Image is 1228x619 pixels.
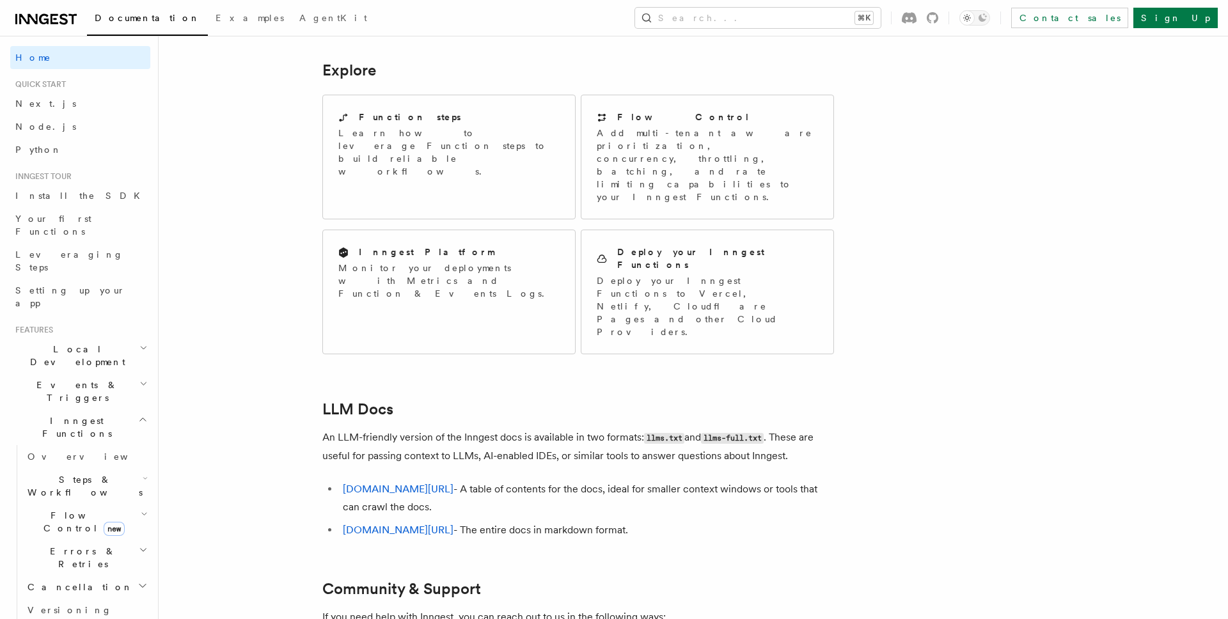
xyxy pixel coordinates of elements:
a: Inngest PlatformMonitor your deployments with Metrics and Function & Events Logs. [322,230,576,354]
button: Errors & Retries [22,540,150,576]
span: Setting up your app [15,285,125,308]
span: Quick start [10,79,66,90]
a: Next.js [10,92,150,115]
a: LLM Docs [322,400,393,418]
span: Install the SDK [15,191,148,201]
h2: Deploy your Inngest Functions [617,246,818,271]
button: Inngest Functions [10,409,150,445]
a: Install the SDK [10,184,150,207]
span: Errors & Retries [22,545,139,570]
span: Features [10,325,53,335]
a: Setting up your app [10,279,150,315]
span: Versioning [28,605,112,615]
button: Toggle dark mode [959,10,990,26]
h2: Flow Control [617,111,750,123]
a: Contact sales [1011,8,1128,28]
a: Function stepsLearn how to leverage Function steps to build reliable workflows. [322,95,576,219]
span: Node.js [15,121,76,132]
a: AgentKit [292,4,375,35]
a: Sign Up [1133,8,1218,28]
span: Steps & Workflows [22,473,143,499]
p: An LLM-friendly version of the Inngest docs is available in two formats: and . These are useful f... [322,428,834,465]
a: Your first Functions [10,207,150,243]
span: Next.js [15,98,76,109]
span: Events & Triggers [10,379,139,404]
span: Examples [216,13,284,23]
code: llms-full.txt [701,433,764,444]
a: [DOMAIN_NAME][URL] [343,524,453,536]
span: Inngest tour [10,171,72,182]
button: Local Development [10,338,150,373]
a: Leveraging Steps [10,243,150,279]
p: Deploy your Inngest Functions to Vercel, Netlify, Cloudflare Pages and other Cloud Providers. [597,274,818,338]
a: Overview [22,445,150,468]
a: Documentation [87,4,208,36]
span: Your first Functions [15,214,91,237]
button: Events & Triggers [10,373,150,409]
span: Documentation [95,13,200,23]
a: Explore [322,61,376,79]
li: - A table of contents for the docs, ideal for smaller context windows or tools that can crawl the... [339,480,834,516]
a: Examples [208,4,292,35]
a: [DOMAIN_NAME][URL] [343,483,453,495]
span: Local Development [10,343,139,368]
button: Search...⌘K [635,8,881,28]
li: - The entire docs in markdown format. [339,521,834,539]
h2: Function steps [359,111,461,123]
a: Deploy your Inngest FunctionsDeploy your Inngest Functions to Vercel, Netlify, Cloudflare Pages a... [581,230,834,354]
a: Home [10,46,150,69]
button: Cancellation [22,576,150,599]
span: Overview [28,451,159,462]
span: Cancellation [22,581,133,593]
span: Flow Control [22,509,141,535]
button: Flow Controlnew [22,504,150,540]
span: new [104,522,125,536]
p: Learn how to leverage Function steps to build reliable workflows. [338,127,560,178]
span: Python [15,145,62,155]
kbd: ⌘K [855,12,873,24]
h2: Inngest Platform [359,246,494,258]
p: Monitor your deployments with Metrics and Function & Events Logs. [338,262,560,300]
span: Home [15,51,51,64]
code: llms.txt [644,433,684,444]
span: AgentKit [299,13,367,23]
span: Leveraging Steps [15,249,123,272]
button: Steps & Workflows [22,468,150,504]
a: Node.js [10,115,150,138]
a: Community & Support [322,580,481,598]
a: Flow ControlAdd multi-tenant aware prioritization, concurrency, throttling, batching, and rate li... [581,95,834,219]
p: Add multi-tenant aware prioritization, concurrency, throttling, batching, and rate limiting capab... [597,127,818,203]
a: Python [10,138,150,161]
span: Inngest Functions [10,414,138,440]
